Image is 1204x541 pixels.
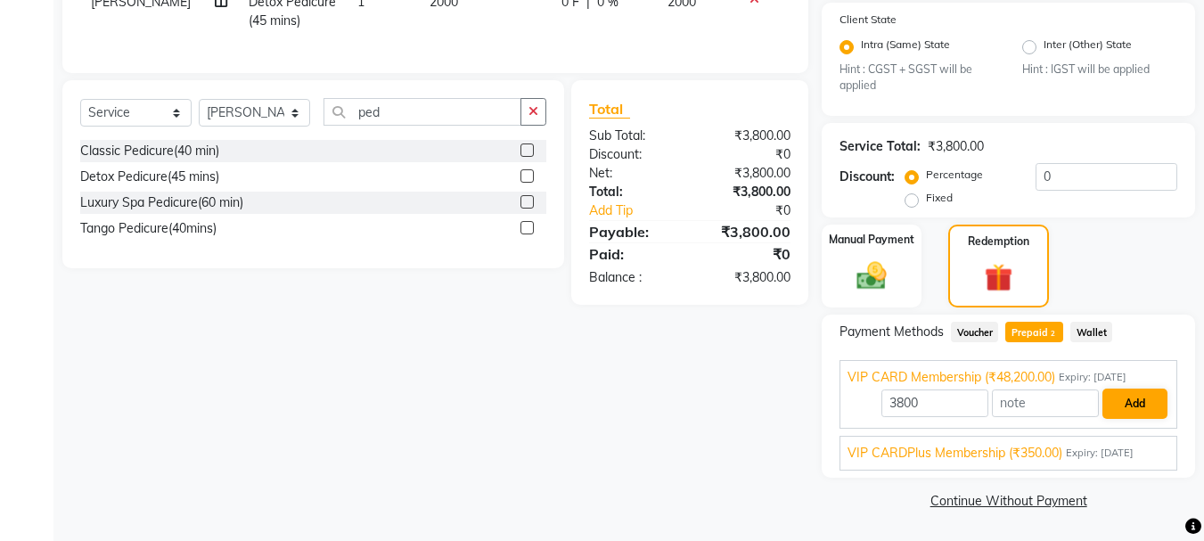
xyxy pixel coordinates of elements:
div: ₹0 [690,145,804,164]
span: Total [589,100,630,119]
div: ₹0 [690,243,804,265]
span: 2 [1048,329,1058,340]
a: Add Tip [576,201,708,220]
label: Redemption [968,234,1029,250]
button: Add [1102,389,1167,419]
small: Hint : CGST + SGST will be applied [840,61,995,94]
img: _gift.svg [976,260,1021,295]
div: Discount: [840,168,895,186]
div: ₹3,800.00 [690,183,804,201]
div: ₹0 [709,201,805,220]
span: VIP CARD Membership (₹48,200.00) [848,368,1055,387]
div: Discount: [576,145,690,164]
div: Net: [576,164,690,183]
span: Payment Methods [840,323,944,341]
div: Total: [576,183,690,201]
div: Luxury Spa Pedicure(60 min) [80,193,243,212]
span: Expiry: [DATE] [1059,370,1126,385]
span: Voucher [951,322,998,342]
label: Intra (Same) State [861,37,950,58]
label: Percentage [926,167,983,183]
label: Client State [840,12,897,28]
span: Prepaid [1005,322,1063,342]
div: Tango Pedicure(40mins) [80,219,217,238]
a: Continue Without Payment [825,492,1192,511]
input: note [992,389,1099,417]
span: Wallet [1070,322,1112,342]
div: ₹3,800.00 [690,164,804,183]
label: Manual Payment [829,232,914,248]
div: ₹3,800.00 [690,268,804,287]
div: ₹3,800.00 [690,127,804,145]
div: Paid: [576,243,690,265]
small: Hint : IGST will be applied [1022,61,1177,78]
span: VIP CARDPlus Membership (₹350.00) [848,444,1062,463]
div: Service Total: [840,137,921,156]
label: Fixed [926,190,953,206]
span: Expiry: [DATE] [1066,446,1134,461]
div: Detox Pedicure(45 mins) [80,168,219,186]
div: Balance : [576,268,690,287]
input: Search or Scan [324,98,521,126]
div: Sub Total: [576,127,690,145]
img: _cash.svg [848,258,896,292]
div: Classic Pedicure(40 min) [80,142,219,160]
div: ₹3,800.00 [928,137,984,156]
label: Inter (Other) State [1044,37,1132,58]
div: Payable: [576,221,690,242]
input: Amount [881,389,988,417]
div: ₹3,800.00 [690,221,804,242]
